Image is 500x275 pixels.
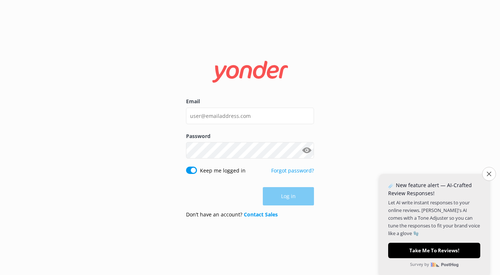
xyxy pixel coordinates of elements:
label: Password [186,132,314,140]
p: Don’t have an account? [186,211,278,219]
a: Forgot password? [271,167,314,174]
label: Email [186,97,314,105]
label: Keep me logged in [200,167,246,175]
input: user@emailaddress.com [186,108,314,124]
a: Contact Sales [244,211,278,218]
button: Show password [299,143,314,158]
